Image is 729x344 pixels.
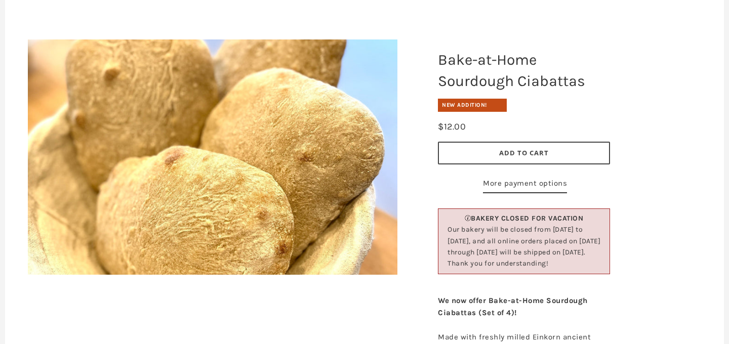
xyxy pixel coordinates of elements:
[438,99,507,112] div: New Addition!
[448,224,600,270] div: Our bakery will be closed from [DATE] to [DATE], and all online orders placed on [DATE] through [...
[499,148,549,157] span: Add to Cart
[430,44,618,97] h1: Bake-at-Home Sourdough Ciabattas
[465,215,471,221] img: info.png
[28,39,397,275] img: Bake-at-Home Sourdough Ciabattas
[471,214,583,223] b: BAKERY CLOSED FOR VACATION
[483,177,567,193] a: More payment options
[438,119,466,134] div: $12.00
[438,142,610,164] button: Add to Cart
[438,296,588,317] strong: We now offer Bake-at-Home Sourdough Ciabattas (Set of 4)!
